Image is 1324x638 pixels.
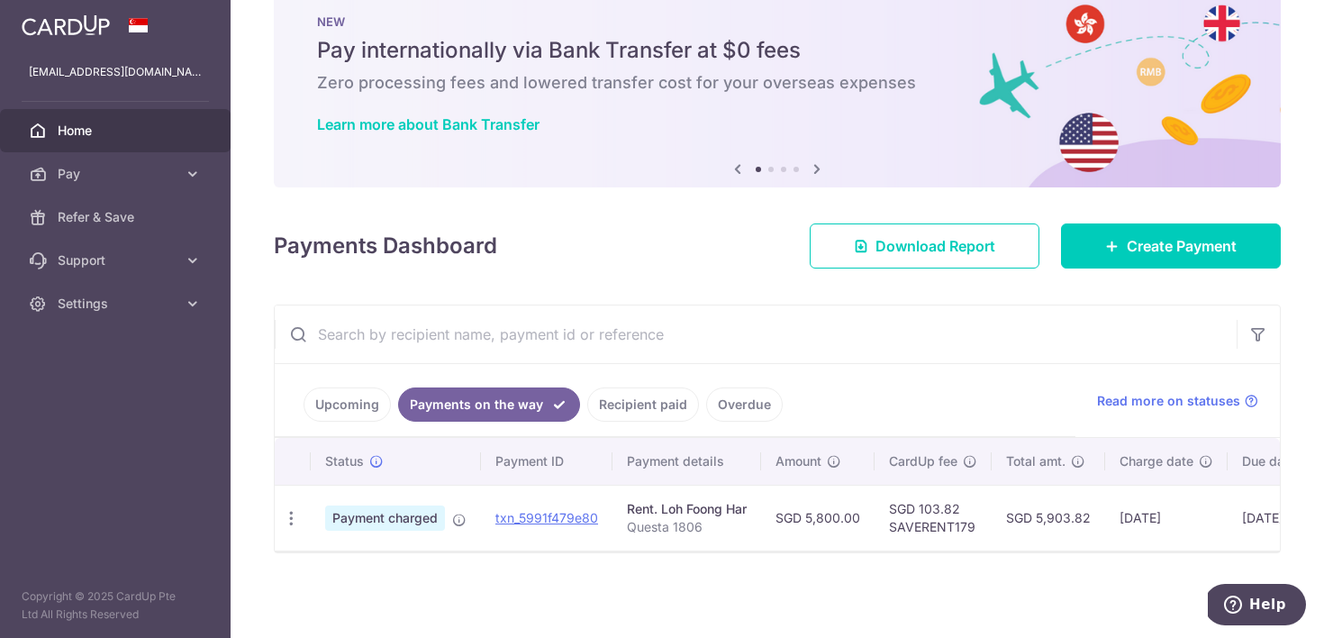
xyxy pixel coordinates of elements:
div: Rent. Loh Foong Har [627,500,747,518]
iframe: Opens a widget where you can find more information [1208,584,1306,629]
img: CardUp [22,14,110,36]
td: SGD 5,903.82 [992,485,1105,551]
a: Download Report [810,223,1039,269]
span: Refer & Save [58,208,177,226]
a: Create Payment [1061,223,1281,269]
span: Home [58,122,177,140]
span: Due date [1242,452,1296,470]
a: Read more on statuses [1097,392,1258,410]
span: Support [58,251,177,269]
a: Recipient paid [587,387,699,422]
a: Overdue [706,387,783,422]
th: Payment details [612,438,761,485]
span: CardUp fee [889,452,957,470]
a: Payments on the way [398,387,580,422]
th: Payment ID [481,438,612,485]
p: Questa 1806 [627,518,747,536]
h6: Zero processing fees and lowered transfer cost for your overseas expenses [317,72,1238,94]
a: Upcoming [304,387,391,422]
p: NEW [317,14,1238,29]
p: [EMAIL_ADDRESS][DOMAIN_NAME] [29,63,202,81]
td: [DATE] [1105,485,1228,551]
span: Payment charged [325,506,445,531]
a: txn_5991f479e80 [495,510,598,525]
input: Search by recipient name, payment id or reference [275,305,1237,363]
span: Pay [58,165,177,183]
td: SGD 5,800.00 [761,485,875,551]
td: SGD 103.82 SAVERENT179 [875,485,992,551]
span: Total amt. [1006,452,1066,470]
span: Charge date [1120,452,1193,470]
h4: Payments Dashboard [274,230,497,262]
span: Settings [58,295,177,313]
a: Learn more about Bank Transfer [317,115,540,133]
span: Status [325,452,364,470]
h5: Pay internationally via Bank Transfer at $0 fees [317,36,1238,65]
span: Download Report [875,235,995,257]
span: Amount [775,452,821,470]
span: Read more on statuses [1097,392,1240,410]
span: Create Payment [1127,235,1237,257]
